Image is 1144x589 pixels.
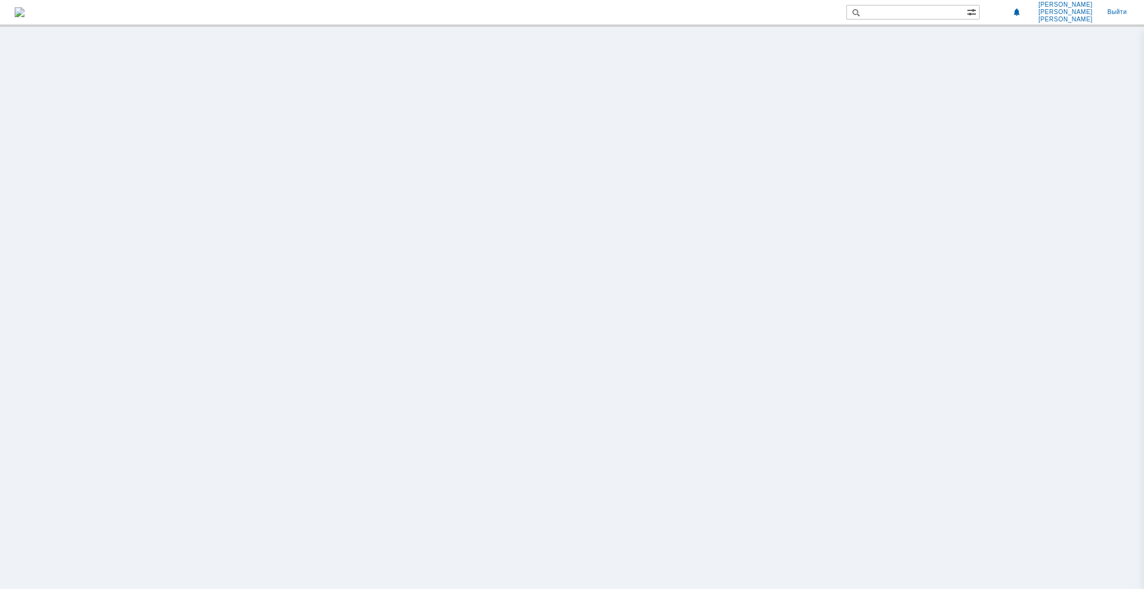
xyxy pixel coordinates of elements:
span: [PERSON_NAME] [1038,16,1093,23]
span: [PERSON_NAME] [1038,1,1093,9]
img: logo [15,7,24,17]
span: Расширенный поиск [967,5,979,17]
a: Перейти на домашнюю страницу [15,7,24,17]
span: [PERSON_NAME] [1038,9,1093,16]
